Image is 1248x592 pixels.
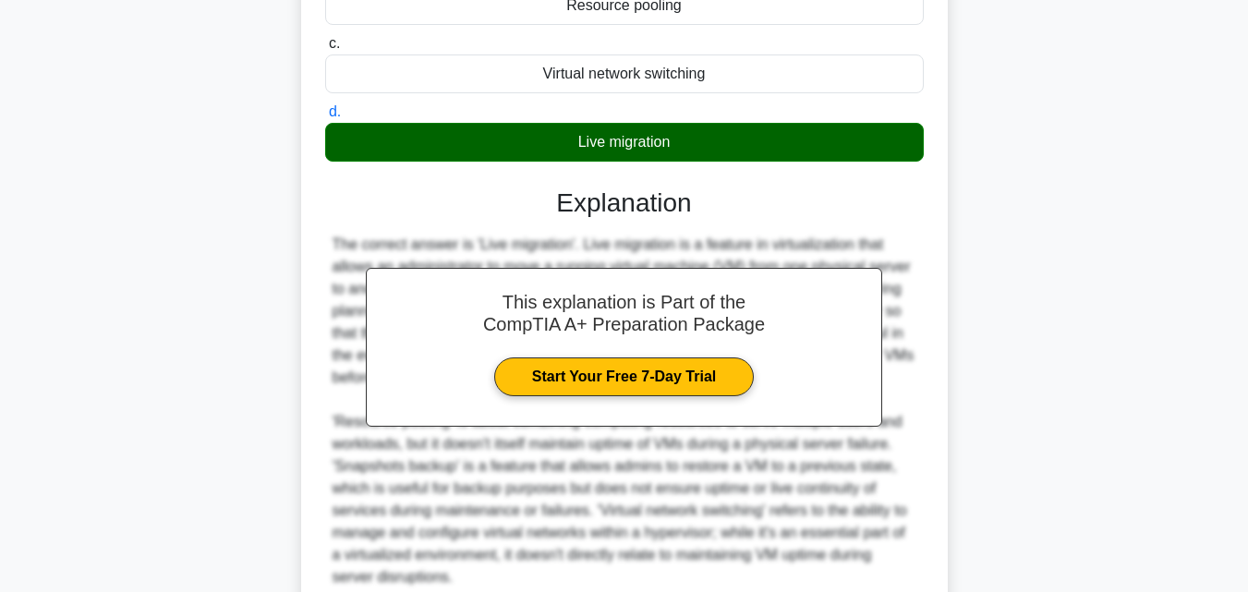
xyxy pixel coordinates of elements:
div: Live migration [325,123,924,162]
span: c. [329,35,340,51]
span: d. [329,103,341,119]
div: The correct answer is 'Live migration'. Live migration is a feature in virtualization that allows... [333,234,916,588]
h3: Explanation [336,187,913,219]
div: Virtual network switching [325,54,924,93]
a: Start Your Free 7-Day Trial [494,357,754,396]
